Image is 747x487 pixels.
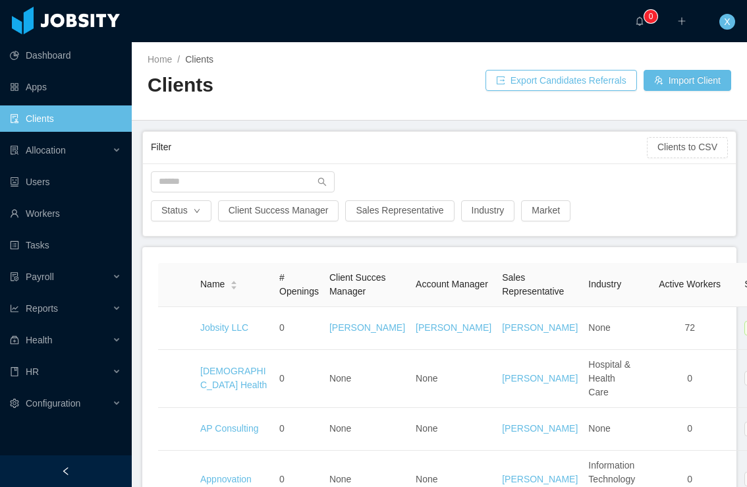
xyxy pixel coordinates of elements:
i: icon: medicine-box [10,335,19,345]
a: [PERSON_NAME] [416,322,491,333]
i: icon: solution [10,146,19,155]
a: Jobsity LLC [200,322,248,333]
span: X [724,14,730,30]
span: Reports [26,303,58,314]
span: Client Succes Manager [329,272,386,297]
a: [PERSON_NAME] [502,322,578,333]
td: 0 [640,408,739,451]
img: 6a8e90c0-fa44-11e7-aaa7-9da49113f530_5a5d50e77f870-400w.png [163,365,190,391]
td: 0 [274,408,324,451]
a: icon: profileTasks [10,232,121,258]
button: Market [521,200,570,221]
a: [PERSON_NAME] [502,423,578,434]
a: icon: auditClients [10,105,121,132]
a: icon: userWorkers [10,200,121,227]
span: Hospital & Health Care [588,359,630,397]
div: Filter [151,135,647,159]
td: 0 [274,350,324,408]
button: Clients to CSV [647,137,728,158]
span: Name [200,277,225,291]
i: icon: caret-down [231,284,238,288]
span: Industry [588,279,621,289]
span: None [588,423,610,434]
div: Sort [230,279,238,288]
span: None [329,373,351,384]
span: None [329,474,351,484]
button: icon: usergroup-addImport Client [644,70,731,91]
span: None [416,474,437,484]
a: icon: appstoreApps [10,74,121,100]
button: Industry [461,200,515,221]
img: dc41d540-fa30-11e7-b498-73b80f01daf1_657caab8ac997-400w.png [163,315,190,341]
span: Sales Representative [502,272,564,297]
i: icon: setting [10,399,19,408]
span: # Openings [279,272,319,297]
sup: 0 [644,10,657,23]
span: Account Manager [416,279,488,289]
span: None [416,423,437,434]
span: Clients [185,54,213,65]
a: [PERSON_NAME] [502,474,578,484]
button: Client Success Manager [218,200,339,221]
button: icon: exportExport Candidates Referrals [485,70,637,91]
span: Payroll [26,272,54,282]
a: [PERSON_NAME] [329,322,405,333]
button: Statusicon: down [151,200,211,221]
span: Allocation [26,145,66,156]
a: [PERSON_NAME] [502,373,578,384]
span: Active Workers [659,279,721,289]
a: AP Consulting [200,423,258,434]
i: icon: search [318,177,327,186]
a: icon: robotUsers [10,169,121,195]
a: [DEMOGRAPHIC_DATA] Health [200,366,267,390]
i: icon: plus [677,16,686,26]
a: Appnovation [200,474,252,484]
button: Sales Representative [345,200,454,221]
span: Configuration [26,398,80,409]
span: / [177,54,180,65]
a: icon: pie-chartDashboard [10,42,121,69]
i: icon: bell [635,16,644,26]
i: icon: line-chart [10,304,19,313]
span: Health [26,335,52,345]
a: Home [148,54,172,65]
img: 6a95fc60-fa44-11e7-a61b-55864beb7c96_5a5d513336692-400w.png [163,416,190,442]
td: 0 [640,350,739,408]
span: None [588,322,610,333]
i: icon: book [10,367,19,376]
span: HR [26,366,39,377]
span: None [416,373,437,384]
span: None [329,423,351,434]
h2: Clients [148,72,439,99]
i: icon: caret-up [231,279,238,283]
i: icon: file-protect [10,272,19,281]
td: 0 [274,307,324,350]
td: 72 [640,307,739,350]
